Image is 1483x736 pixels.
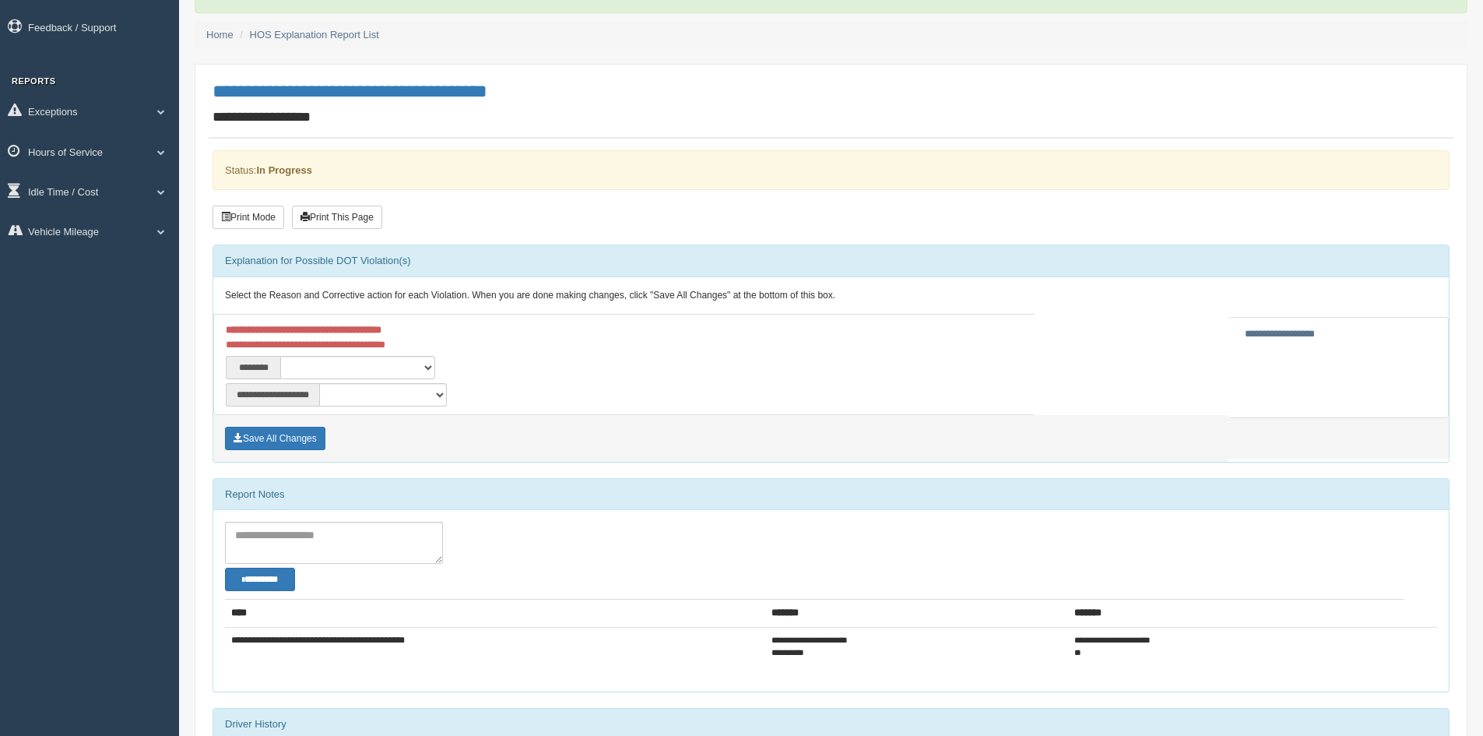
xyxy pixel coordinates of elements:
a: HOS Explanation Report List [250,29,379,40]
button: Print Mode [213,206,284,229]
button: Print This Page [292,206,382,229]
button: Change Filter Options [225,568,295,591]
div: Select the Reason and Corrective action for each Violation. When you are done making changes, cli... [213,277,1449,315]
strong: In Progress [256,164,312,176]
div: Status: [213,150,1450,190]
a: Home [206,29,234,40]
div: Report Notes [213,479,1449,510]
button: Save [225,427,325,450]
div: Explanation for Possible DOT Violation(s) [213,245,1449,276]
